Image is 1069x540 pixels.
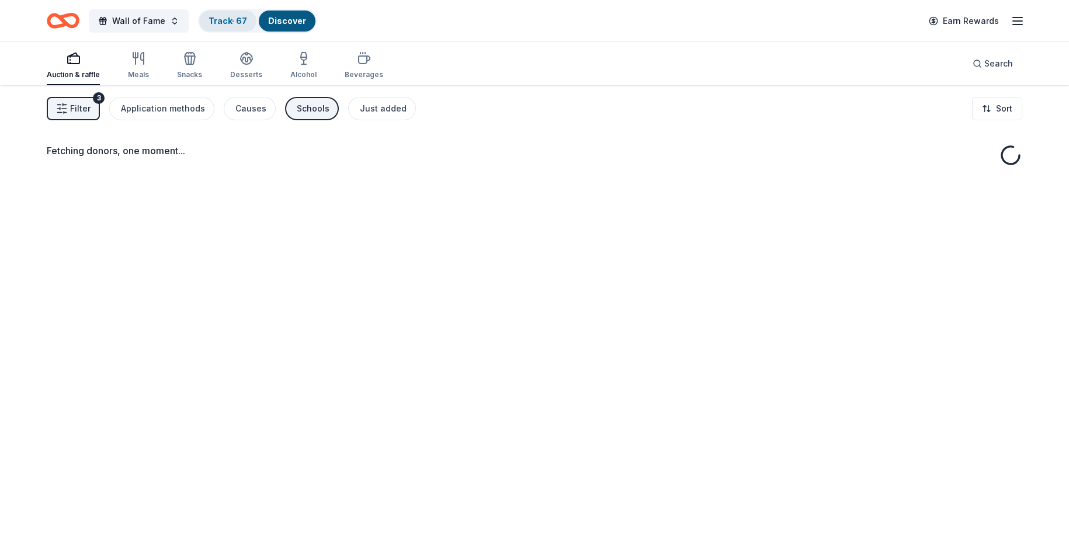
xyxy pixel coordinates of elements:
button: Search [963,52,1022,75]
button: Just added [348,97,416,120]
button: Meals [128,47,149,85]
div: Beverages [345,70,383,79]
button: Schools [285,97,339,120]
div: Just added [360,102,407,116]
div: Fetching donors, one moment... [47,144,1022,158]
span: Filter [70,102,91,116]
a: Home [47,7,79,34]
div: Auction & raffle [47,70,100,79]
button: Application methods [109,97,214,120]
button: Desserts [230,47,262,85]
button: Sort [972,97,1022,120]
button: Filter3 [47,97,100,120]
button: Snacks [177,47,202,85]
span: Wall of Fame [112,14,165,28]
button: Beverages [345,47,383,85]
a: Track· 67 [209,16,247,26]
a: Earn Rewards [922,11,1006,32]
button: Causes [224,97,276,120]
div: 3 [93,92,105,104]
span: Search [984,57,1013,71]
div: Alcohol [290,70,317,79]
span: Sort [996,102,1012,116]
button: Alcohol [290,47,317,85]
div: Snacks [177,70,202,79]
div: Schools [297,102,329,116]
a: Discover [268,16,306,26]
div: Causes [235,102,266,116]
div: Application methods [121,102,205,116]
button: Track· 67Discover [198,9,317,33]
button: Auction & raffle [47,47,100,85]
div: Desserts [230,70,262,79]
button: Wall of Fame [89,9,189,33]
div: Meals [128,70,149,79]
